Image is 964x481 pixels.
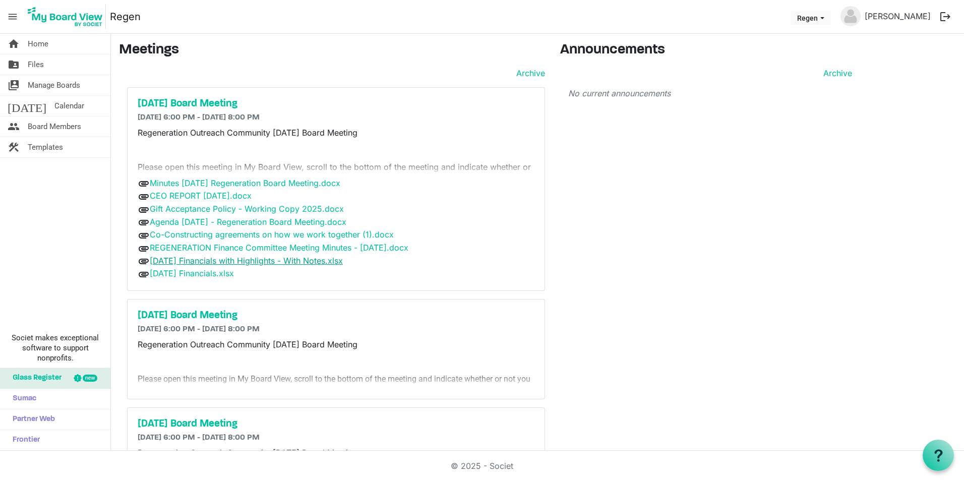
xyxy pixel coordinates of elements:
span: attachment [138,229,150,242]
a: My Board View Logo [25,4,110,29]
span: Regeneration Outreach Community [DATE] Board Meeting [138,448,357,458]
a: Co-Constructing agreements on how we work together (1).docx [150,229,394,239]
a: Archive [512,67,545,79]
h3: Meetings [119,42,545,59]
span: Files [28,54,44,75]
h6: [DATE] 6:00 PM - [DATE] 8:00 PM [138,113,534,123]
span: Home [28,34,48,54]
span: Please open this meeting in My Board View, scroll to the bottom of the meeting and indicate wheth... [138,374,530,396]
span: folder_shared [8,54,20,75]
div: new [83,375,97,382]
span: switch_account [8,75,20,95]
span: attachment [138,268,150,280]
a: Archive [819,67,852,79]
span: attachment [138,204,150,216]
a: [DATE] Financials.xlsx [150,268,234,278]
span: attachment [138,177,150,190]
a: [DATE] Financials with Highlights - With Notes.xlsx [150,256,343,266]
span: attachment [138,216,150,228]
h3: Announcements [560,42,860,59]
span: Glass Register [8,368,62,388]
span: Calendar [54,96,84,116]
span: menu [3,7,22,26]
p: Please open this meeting in My Board View, scroll to the bottom of the meeting and indicate wheth... [138,161,534,185]
a: [DATE] Board Meeting [138,98,534,110]
span: attachment [138,191,150,203]
span: construction [8,137,20,157]
span: Templates [28,137,63,157]
a: Minutes [DATE] Regeneration Board Meeting.docx [150,178,340,188]
p: No current announcements [568,87,852,99]
a: [DATE] Board Meeting [138,418,534,430]
span: home [8,34,20,54]
span: Societ makes exceptional software to support nonprofits. [5,333,106,363]
a: CEO REPORT [DATE].docx [150,191,252,201]
span: Manage Boards [28,75,80,95]
span: [DATE] [8,96,46,116]
span: Board Members [28,116,81,137]
a: © 2025 - Societ [451,461,513,471]
span: attachment [138,255,150,267]
h6: [DATE] 6:00 PM - [DATE] 8:00 PM [138,325,534,334]
button: Regen dropdownbutton [791,11,831,25]
span: Frontier [8,430,40,450]
a: Agenda [DATE] - Regeneration Board Meeting.docx [150,217,346,227]
span: Sumac [8,389,36,409]
p: Regeneration Outreach Community [DATE] Board Meeting [138,127,534,139]
h6: [DATE] 6:00 PM - [DATE] 8:00 PM [138,433,534,443]
a: REGENERATION Finance Committee Meeting Minutes - [DATE].docx [150,243,408,253]
a: Regen [110,7,141,27]
span: Regeneration Outreach Community [DATE] Board Meeting [138,339,357,349]
a: [DATE] Board Meeting [138,310,534,322]
a: [PERSON_NAME] [861,6,935,26]
span: Partner Web [8,409,55,430]
a: Gift Acceptance Policy - Working Copy 2025.docx [150,204,344,214]
button: logout [935,6,956,27]
img: My Board View Logo [25,4,106,29]
img: no-profile-picture.svg [840,6,861,26]
span: attachment [138,243,150,255]
span: people [8,116,20,137]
